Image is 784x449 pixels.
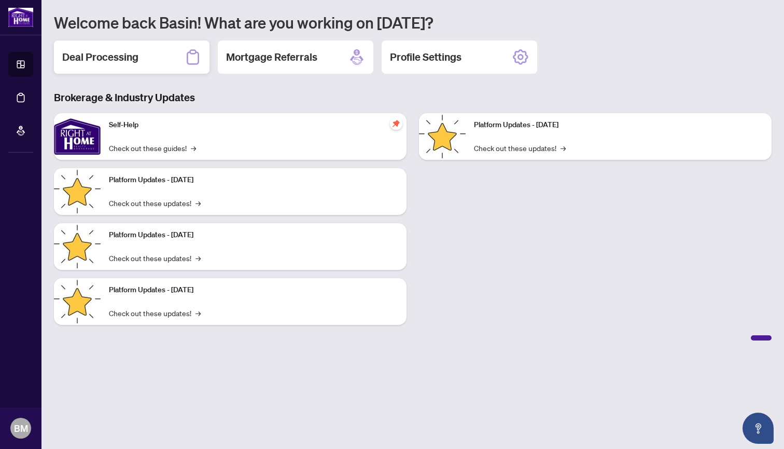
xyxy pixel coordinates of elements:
[390,117,402,130] span: pushpin
[390,50,461,64] h2: Profile Settings
[109,252,201,264] a: Check out these updates!→
[54,168,101,215] img: Platform Updates - September 16, 2025
[195,307,201,319] span: →
[8,8,33,27] img: logo
[561,142,566,154] span: →
[109,142,196,154] a: Check out these guides!→
[62,50,138,64] h2: Deal Processing
[191,142,196,154] span: →
[54,12,772,32] h1: Welcome back Basin! What are you working on [DATE]?
[109,307,201,319] a: Check out these updates!→
[54,278,101,325] img: Platform Updates - July 8, 2025
[109,284,398,296] p: Platform Updates - [DATE]
[109,174,398,186] p: Platform Updates - [DATE]
[54,223,101,270] img: Platform Updates - July 21, 2025
[109,119,398,131] p: Self-Help
[474,142,566,154] a: Check out these updates!→
[54,90,772,105] h3: Brokerage & Industry Updates
[14,421,28,436] span: BM
[109,197,201,209] a: Check out these updates!→
[195,197,201,209] span: →
[54,113,101,160] img: Self-Help
[195,252,201,264] span: →
[109,229,398,241] p: Platform Updates - [DATE]
[419,113,466,160] img: Platform Updates - June 23, 2025
[226,50,317,64] h2: Mortgage Referrals
[743,413,774,444] button: Open asap
[474,119,763,131] p: Platform Updates - [DATE]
